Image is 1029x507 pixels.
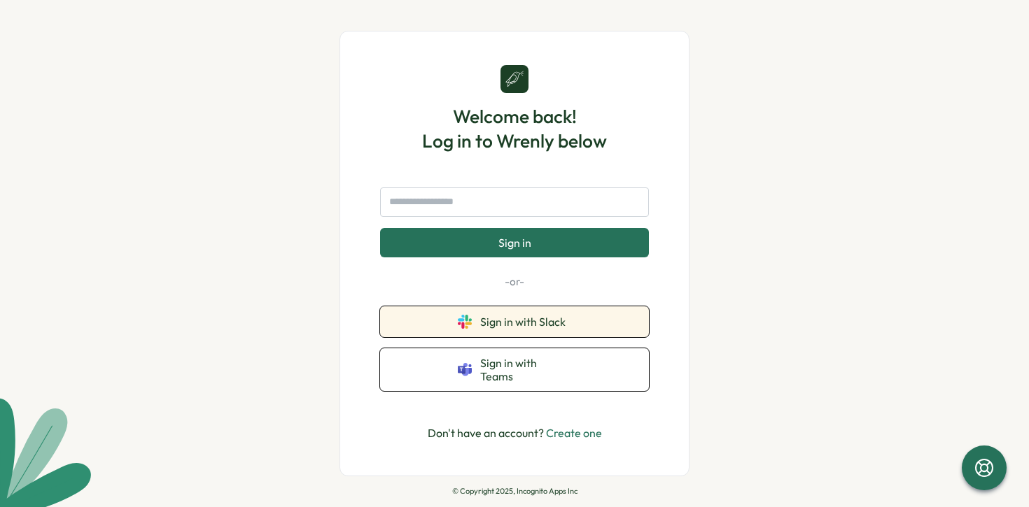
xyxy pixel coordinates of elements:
span: Sign in [498,236,531,249]
h1: Welcome back! Log in to Wrenly below [422,104,607,153]
p: © Copyright 2025, Incognito Apps Inc [452,487,577,496]
span: Sign in with Teams [480,357,571,383]
span: Sign in with Slack [480,315,571,328]
p: Don't have an account? [428,424,602,442]
p: -or- [380,274,649,290]
button: Sign in with Teams [380,348,649,391]
a: Create one [546,426,602,440]
button: Sign in [380,228,649,257]
button: Sign in with Slack [380,306,649,337]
